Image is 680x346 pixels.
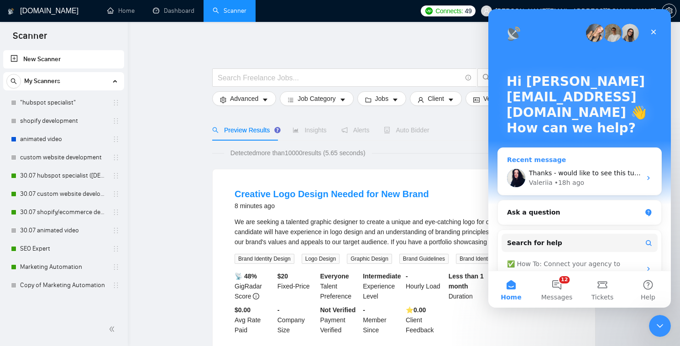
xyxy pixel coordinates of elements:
span: Brand Identity & Guidelines [456,254,529,264]
div: Experience Level [361,271,404,301]
div: Tooltip anchor [273,126,282,134]
span: holder [112,245,120,252]
button: search [477,68,496,87]
img: upwork-logo.png [425,7,433,15]
b: ⭐️ 0.00 [406,306,426,314]
a: 30.07 hubspot specialist ([DEMOGRAPHIC_DATA] - not for residents) [20,167,107,185]
button: settingAdvancedcaret-down [212,91,276,106]
span: caret-down [262,96,268,103]
span: caret-down [340,96,346,103]
button: search [6,74,21,89]
span: Home [12,285,33,291]
a: custom website development [20,148,107,167]
div: • 18h ago [66,169,96,178]
iframe: Intercom live chat [488,9,671,308]
div: Member Since [361,305,404,335]
b: Everyone [320,273,349,280]
span: robot [384,127,390,133]
span: setting [220,96,226,103]
b: $0.00 [235,306,251,314]
span: Search for help [19,229,74,239]
span: holder [112,99,120,106]
span: folder [365,96,371,103]
div: GigRadar Score [233,271,276,301]
a: Copy of Marketing Automation [20,276,107,294]
a: shopify development [20,112,107,130]
span: Scanner [5,29,54,48]
li: My Scanners [3,72,124,294]
img: logo [8,4,14,19]
button: Tickets [91,262,137,299]
span: Job Category [298,94,335,104]
b: Intermediate [363,273,401,280]
span: Brand Guidelines [399,254,449,264]
div: Duration [447,271,490,301]
div: Client Feedback [404,305,447,335]
div: ✅ How To: Connect your agency to [DOMAIN_NAME] [13,246,169,273]
b: - [406,273,408,280]
a: dashboardDashboard [153,7,194,15]
a: setting [662,7,676,15]
a: homeHome [107,7,135,15]
span: Logo Design [302,254,340,264]
a: "hubspot specialist" [20,94,107,112]
div: Hourly Load [404,271,447,301]
button: userClientcaret-down [410,91,462,106]
span: holder [112,190,120,198]
b: Not Verified [320,306,356,314]
span: search [478,73,495,82]
a: animated video [20,130,107,148]
div: Payment Verified [319,305,361,335]
div: ✅ How To: Connect your agency to [DOMAIN_NAME] [19,250,153,269]
span: holder [112,263,120,271]
span: info-circle [466,75,471,81]
button: barsJob Categorycaret-down [280,91,353,106]
button: Messages [46,262,91,299]
iframe: Intercom live chat [649,315,671,337]
span: holder [112,154,120,161]
a: Creative Logo Design Needed for New Brand [235,189,429,199]
div: Ask a question [9,191,173,216]
span: Connects: [435,6,463,16]
div: Talent Preference [319,271,361,301]
span: 49 [465,6,472,16]
span: Graphic Design [347,254,392,264]
a: 30.07 animated video [20,221,107,240]
input: Search Freelance Jobs... [218,72,461,84]
div: 8 minutes ago [235,200,429,211]
a: SEO Expert [20,240,107,258]
span: holder [112,282,120,289]
b: $ 20 [277,273,288,280]
button: idcardVendorcaret-down [466,91,521,106]
a: New Scanner [10,50,117,68]
span: Messages [53,285,84,291]
a: 30.07 shopify/ecommerce development (worldwide) [20,203,107,221]
span: caret-down [448,96,454,103]
span: Jobs [375,94,389,104]
span: search [212,127,219,133]
div: Fixed-Price [276,271,319,301]
span: notification [341,127,348,133]
b: - [363,306,365,314]
a: Marketing Automation [20,258,107,276]
span: Tickets [103,285,126,291]
b: Less than 1 month [449,273,484,290]
span: holder [112,227,120,234]
span: holder [112,209,120,216]
span: Preview Results [212,126,278,134]
span: My Scanners [24,72,60,90]
span: Detected more than 10000 results (5.65 seconds) [224,148,372,158]
span: user [483,8,490,14]
span: area-chart [293,127,299,133]
span: search [7,78,21,84]
button: setting [662,4,676,18]
span: Brand Identity Design [235,254,294,264]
